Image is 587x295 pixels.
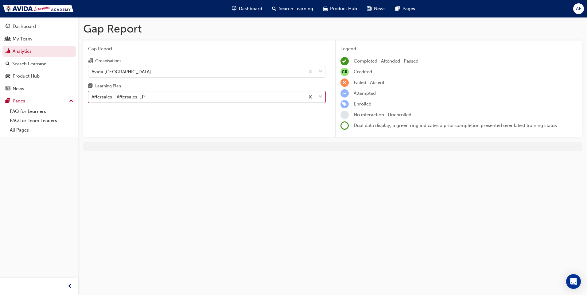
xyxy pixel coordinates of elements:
[68,283,72,290] span: prev-icon
[576,5,581,12] span: AF
[88,58,93,64] span: organisation-icon
[354,112,411,117] span: No interaction · Unenrolled
[2,58,76,70] a: Search Learning
[318,93,323,101] span: down-icon
[6,24,10,29] span: guage-icon
[239,5,262,12] span: Dashboard
[2,21,76,32] a: Dashboard
[95,83,121,89] div: Learning Plan
[402,5,415,12] span: Pages
[340,45,577,52] div: Legend
[2,33,76,45] a: My Team
[354,58,418,64] span: Completed · Attended · Passed
[6,74,10,79] span: car-icon
[354,101,371,107] span: Enrolled
[6,98,10,104] span: pages-icon
[391,2,420,15] a: pages-iconPages
[6,36,10,42] span: people-icon
[340,89,349,98] span: learningRecordVerb_ATTEMPT-icon
[7,107,76,116] a: FAQ for Learners
[354,90,376,96] span: Attempted
[374,5,386,12] span: News
[91,68,151,75] div: Avida [GEOGRAPHIC_DATA]
[88,84,93,89] span: learningplan-icon
[566,274,581,289] div: Open Intercom Messenger
[2,95,76,107] button: Pages
[279,5,313,12] span: Search Learning
[12,60,47,67] div: Search Learning
[7,125,76,135] a: All Pages
[272,5,276,13] span: search-icon
[95,58,121,64] div: Organisations
[330,5,357,12] span: Product Hub
[362,2,391,15] a: news-iconNews
[13,23,36,30] div: Dashboard
[6,86,10,92] span: news-icon
[2,20,76,95] button: DashboardMy TeamAnalyticsSearch LearningProduct HubNews
[2,46,76,57] a: Analytics
[354,123,558,128] span: Dual data display; a green ring indicates a prior completion presented over latest training status.
[267,2,318,15] a: search-iconSearch Learning
[13,36,32,43] div: My Team
[340,111,349,119] span: learningRecordVerb_NONE-icon
[323,5,328,13] span: car-icon
[88,45,325,52] span: Gap Report
[318,2,362,15] a: car-iconProduct Hub
[13,98,25,105] div: Pages
[13,85,24,92] div: News
[340,100,349,108] span: learningRecordVerb_ENROLL-icon
[69,97,73,105] span: up-icon
[573,3,584,14] button: AF
[395,5,400,13] span: pages-icon
[340,57,349,65] span: learningRecordVerb_COMPLETE-icon
[227,2,267,15] a: guage-iconDashboard
[13,73,40,80] div: Product Hub
[340,79,349,87] span: learningRecordVerb_FAIL-icon
[232,5,236,13] span: guage-icon
[318,68,323,76] span: down-icon
[2,83,76,94] a: News
[2,71,76,82] a: Product Hub
[7,116,76,125] a: FAQ for Team Leaders
[367,5,371,13] span: news-icon
[91,94,145,101] div: Aftersales - Aftersales-LP
[6,61,10,67] span: search-icon
[3,5,74,12] img: Trak
[6,49,10,54] span: chart-icon
[354,69,372,75] span: Credited
[340,68,349,76] span: null-icon
[83,22,582,36] h1: Gap Report
[354,80,384,85] span: Failed · Absent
